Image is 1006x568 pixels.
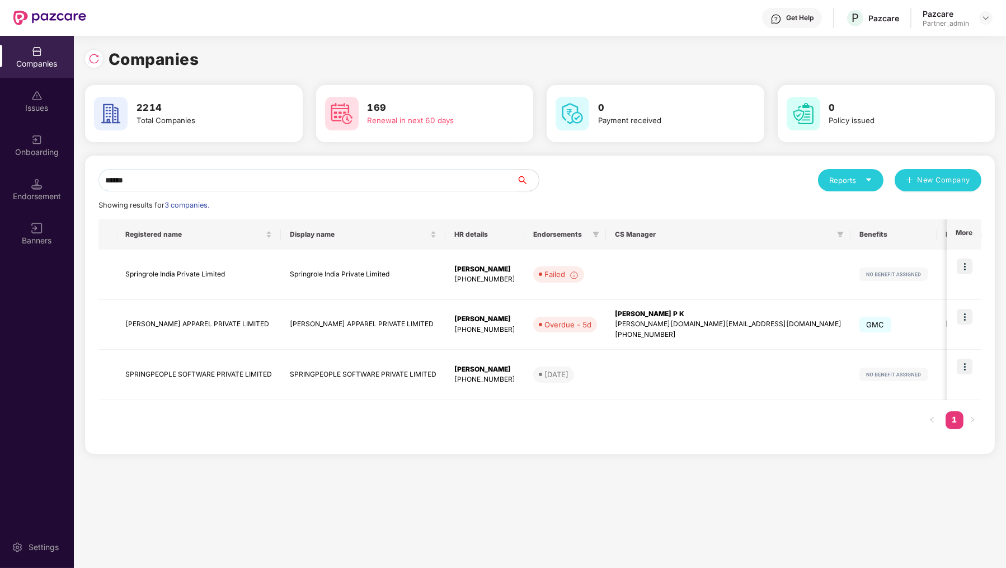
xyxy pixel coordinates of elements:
[281,350,445,400] td: SPRINGPEOPLE SOFTWARE PRIVATE LIMITED
[923,411,941,429] li: Previous Page
[957,259,972,274] img: icon
[590,228,601,241] span: filter
[957,309,972,325] img: icon
[850,219,937,250] th: Benefits
[865,176,872,184] span: caret-down
[516,176,539,185] span: search
[770,13,782,25] img: svg+xml;base64,PHN2ZyBpZD0iSGVscC0zMngzMiIgeG1sbnM9Imh0dHA6Ly93d3cudzMub3JnLzIwMDAvc3ZnIiB3aWR0aD...
[281,219,445,250] th: Display name
[786,13,814,22] div: Get Help
[31,90,43,101] img: svg+xml;base64,PHN2ZyBpZD0iSXNzdWVzX2Rpc2FibGVkIiB4bWxucz0iaHR0cDovL3d3dy53My5vcmcvMjAwMC9zdmciIH...
[116,300,281,350] td: [PERSON_NAME] APPAREL PRIVATE LIMITED
[963,411,981,429] button: right
[556,97,589,130] img: svg+xml;base64,PHN2ZyB4bWxucz0iaHR0cDovL3d3dy53My5vcmcvMjAwMC9zdmciIHdpZHRoPSI2MCIgaGVpZ2h0PSI2MC...
[94,97,128,130] img: svg+xml;base64,PHN2ZyB4bWxucz0iaHR0cDovL3d3dy53My5vcmcvMjAwMC9zdmciIHdpZHRoPSI2MCIgaGVpZ2h0PSI2MC...
[615,330,842,340] div: [PHONE_NUMBER]
[544,269,579,280] div: Failed
[947,219,981,250] th: More
[946,411,963,428] a: 1
[598,115,728,126] div: Payment received
[859,368,928,381] img: svg+xml;base64,PHN2ZyB4bWxucz0iaHR0cDovL3d3dy53My5vcmcvMjAwMC9zdmciIHdpZHRoPSIxMjIiIGhlaWdodD0iMj...
[829,115,959,126] div: Policy issued
[969,416,976,423] span: right
[835,228,846,241] span: filter
[615,309,842,320] div: [PERSON_NAME] P K
[454,314,515,325] div: [PERSON_NAME]
[923,19,969,28] div: Partner_admin
[368,101,497,115] h3: 169
[981,13,990,22] img: svg+xml;base64,PHN2ZyBpZD0iRHJvcGRvd24tMzJ4MzIiIHhtbG5zPSJodHRwOi8vd3d3LnczLm9yZy8yMDAwL3N2ZyIgd2...
[137,101,266,115] h3: 2214
[116,350,281,400] td: SPRINGPEOPLE SOFTWARE PRIVATE LIMITED
[929,416,936,423] span: left
[445,219,524,250] th: HR details
[963,411,981,429] li: Next Page
[829,175,872,186] div: Reports
[859,317,891,332] span: GMC
[570,271,579,280] img: svg+xml;base64,PHN2ZyBpZD0iSW5mb18tXzMyeDMyIiBkYXRhLW5hbWU9IkluZm8gLSAzMngzMiIgeG1sbnM9Imh0dHA6Ly...
[281,300,445,350] td: [PERSON_NAME] APPAREL PRIVATE LIMITED
[454,264,515,275] div: [PERSON_NAME]
[615,319,842,330] div: [PERSON_NAME][DOMAIN_NAME][EMAIL_ADDRESS][DOMAIN_NAME]
[31,179,43,190] img: svg+xml;base64,PHN2ZyB3aWR0aD0iMTQuNSIgaGVpZ2h0PSIxNC41IiB2aWV3Qm94PSIwIDAgMTYgMTYiIGZpbGw9Im5vbm...
[454,374,515,385] div: [PHONE_NUMBER]
[13,11,86,25] img: New Pazcare Logo
[895,169,981,191] button: plusNew Company
[615,230,833,239] span: CS Manager
[31,46,43,57] img: svg+xml;base64,PHN2ZyBpZD0iQ29tcGFuaWVzIiB4bWxucz0iaHR0cDovL3d3dy53My5vcmcvMjAwMC9zdmciIHdpZHRoPS...
[88,53,100,64] img: svg+xml;base64,PHN2ZyBpZD0iUmVsb2FkLTMyeDMyIiB4bWxucz0iaHR0cDovL3d3dy53My5vcmcvMjAwMC9zdmciIHdpZH...
[454,364,515,375] div: [PERSON_NAME]
[25,542,62,553] div: Settings
[829,101,959,115] h3: 0
[454,274,515,285] div: [PHONE_NUMBER]
[368,115,497,126] div: Renewal in next 60 days
[137,115,266,126] div: Total Companies
[837,231,844,238] span: filter
[516,169,539,191] button: search
[116,219,281,250] th: Registered name
[906,176,913,185] span: plus
[918,175,971,186] span: New Company
[164,201,209,209] span: 3 companies.
[923,411,941,429] button: left
[116,250,281,300] td: Springrole India Private Limited
[946,411,963,429] li: 1
[852,11,859,25] span: P
[544,319,591,330] div: Overdue - 5d
[109,47,199,72] h1: Companies
[868,13,899,24] div: Pazcare
[12,542,23,553] img: svg+xml;base64,PHN2ZyBpZD0iU2V0dGluZy0yMHgyMCIgeG1sbnM9Imh0dHA6Ly93d3cudzMub3JnLzIwMDAvc3ZnIiB3aW...
[957,359,972,374] img: icon
[325,97,359,130] img: svg+xml;base64,PHN2ZyB4bWxucz0iaHR0cDovL3d3dy53My5vcmcvMjAwMC9zdmciIHdpZHRoPSI2MCIgaGVpZ2h0PSI2MC...
[859,267,928,281] img: svg+xml;base64,PHN2ZyB4bWxucz0iaHR0cDovL3d3dy53My5vcmcvMjAwMC9zdmciIHdpZHRoPSIxMjIiIGhlaWdodD0iMj...
[533,230,588,239] span: Endorsements
[454,325,515,335] div: [PHONE_NUMBER]
[31,223,43,234] img: svg+xml;base64,PHN2ZyB3aWR0aD0iMTYiIGhlaWdodD0iMTYiIHZpZXdCb3g9IjAgMCAxNiAxNiIgZmlsbD0ibm9uZSIgeG...
[544,369,568,380] div: [DATE]
[281,250,445,300] td: Springrole India Private Limited
[923,8,969,19] div: Pazcare
[290,230,428,239] span: Display name
[598,101,728,115] h3: 0
[31,134,43,145] img: svg+xml;base64,PHN2ZyB3aWR0aD0iMjAiIGhlaWdodD0iMjAiIHZpZXdCb3g9IjAgMCAyMCAyMCIgZmlsbD0ibm9uZSIgeG...
[593,231,599,238] span: filter
[125,230,264,239] span: Registered name
[787,97,820,130] img: svg+xml;base64,PHN2ZyB4bWxucz0iaHR0cDovL3d3dy53My5vcmcvMjAwMC9zdmciIHdpZHRoPSI2MCIgaGVpZ2h0PSI2MC...
[98,201,209,209] span: Showing results for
